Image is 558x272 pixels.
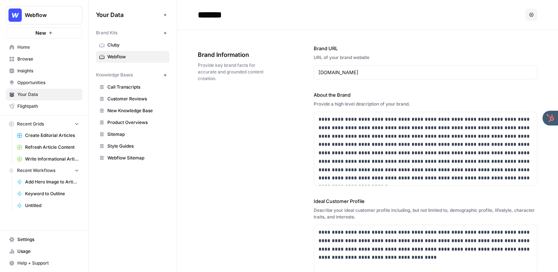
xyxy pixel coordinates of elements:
[96,105,169,117] a: New Knowledge Base
[96,10,161,19] span: Your Data
[96,140,169,152] a: Style Guides
[17,121,44,127] span: Recent Grids
[96,81,169,93] a: Call Transcripts
[6,41,82,53] a: Home
[17,236,79,243] span: Settings
[96,51,169,63] a: Webflow
[96,30,117,36] span: Brand Kits
[314,91,537,99] label: About the Brand
[8,8,22,22] img: Webflow Logo
[198,50,272,59] span: Brand Information
[107,155,166,161] span: Webflow Sitemap
[6,53,82,65] a: Browse
[107,42,166,48] span: Cluby
[25,179,79,185] span: Add Hero Image to Article
[96,128,169,140] a: Sitemap
[25,11,69,19] span: Webflow
[107,96,166,102] span: Customer Reviews
[6,27,82,38] button: New
[17,260,79,266] span: Help + Support
[6,77,82,89] a: Opportunities
[17,248,79,255] span: Usage
[25,144,79,151] span: Refresh Article Content
[96,93,169,105] a: Customer Reviews
[14,188,82,200] a: Keyword to Outline
[17,167,55,174] span: Recent Workflows
[17,68,79,74] span: Insights
[14,141,82,153] a: Refresh Article Content
[107,84,166,90] span: Call Transcripts
[14,130,82,141] a: Create Editorial Articles
[6,165,82,176] button: Recent Workflows
[107,107,166,114] span: New Knowledge Base
[6,89,82,100] a: Your Data
[107,54,166,60] span: Webflow
[96,117,169,128] a: Product Overviews
[314,101,537,107] div: Provide a high level description of your brand.
[96,39,169,51] a: Cluby
[17,91,79,98] span: Your Data
[17,44,79,51] span: Home
[25,156,79,162] span: Write Informational Article
[107,143,166,149] span: Style Guides
[14,200,82,211] a: Untitled
[17,103,79,110] span: Flightpath
[35,29,46,37] span: New
[6,118,82,130] button: Recent Grids
[6,6,82,24] button: Workspace: Webflow
[14,176,82,188] a: Add Hero Image to Article
[107,131,166,138] span: Sitemap
[6,257,82,269] button: Help + Support
[6,65,82,77] a: Insights
[6,100,82,112] a: Flightpath
[17,79,79,86] span: Opportunities
[314,197,537,205] label: Ideal Customer Profile
[6,234,82,245] a: Settings
[14,153,82,165] a: Write Informational Article
[198,62,272,82] span: Provide key brand facts for accurate and grounded content creation.
[318,69,533,76] input: www.sundaysoccer.com
[314,54,537,61] div: URL of your brand website
[25,202,79,209] span: Untitled
[6,245,82,257] a: Usage
[314,207,537,220] div: Describe your ideal customer profile including, but not limited to, demographic profile, lifestyl...
[17,56,79,62] span: Browse
[25,132,79,139] span: Create Editorial Articles
[25,190,79,197] span: Keyword to Outline
[96,72,133,78] span: Knowledge Bases
[107,119,166,126] span: Product Overviews
[314,45,537,52] label: Brand URL
[96,152,169,164] a: Webflow Sitemap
